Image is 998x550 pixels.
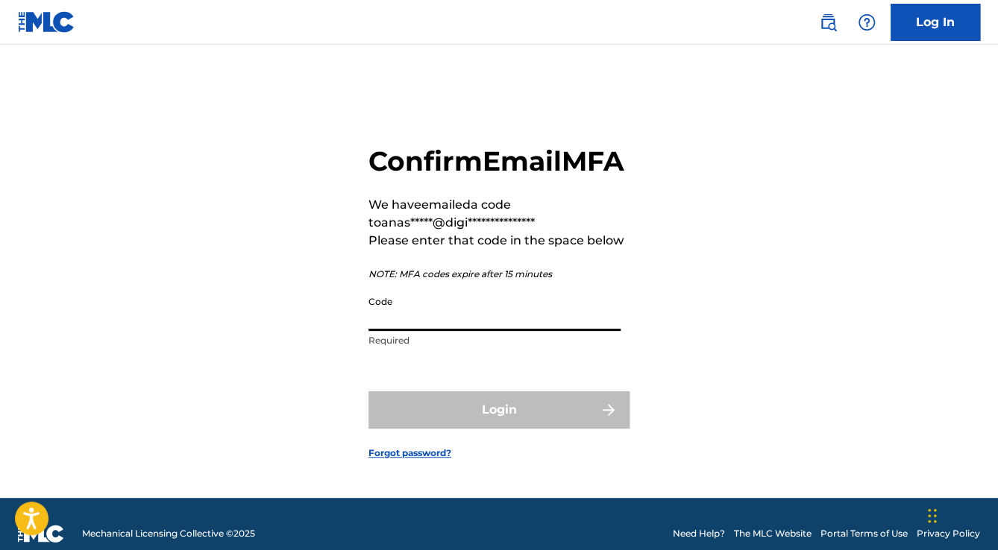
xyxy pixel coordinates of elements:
img: search [819,13,837,31]
a: Log In [891,4,980,41]
a: The MLC Website [734,527,812,540]
img: logo [18,525,64,543]
iframe: Chat Widget [923,478,998,550]
a: Public Search [813,7,843,37]
div: Help [852,7,882,37]
span: Mechanical Licensing Collective © 2025 [82,527,255,540]
a: Privacy Policy [917,527,980,540]
a: Forgot password? [368,446,451,460]
div: Drag [928,493,937,538]
p: Please enter that code in the space below [368,232,630,250]
p: NOTE: MFA codes expire after 15 minutes [368,268,630,281]
img: help [858,13,876,31]
p: Required [368,334,621,347]
h2: Confirm Email MFA [368,145,630,178]
img: MLC Logo [18,11,75,33]
a: Portal Terms of Use [820,527,908,540]
a: Need Help? [673,527,725,540]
